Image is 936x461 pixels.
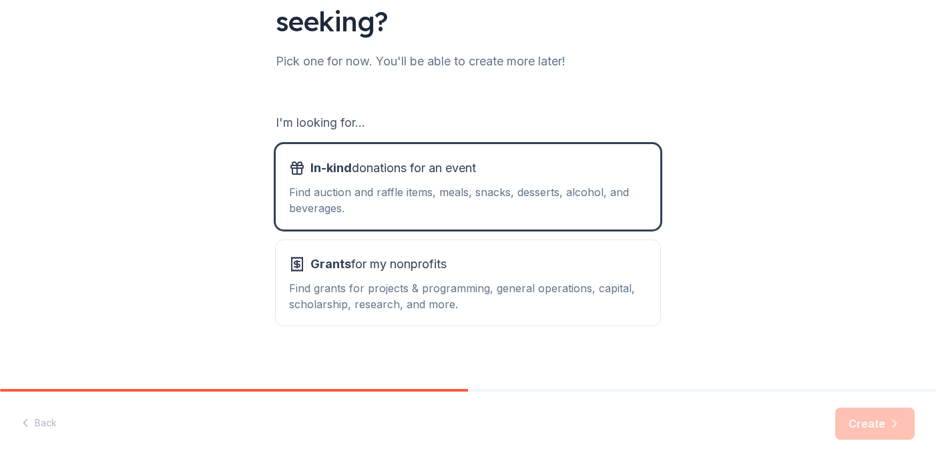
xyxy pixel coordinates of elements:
div: Find grants for projects & programming, general operations, capital, scholarship, research, and m... [289,280,647,312]
span: donations for an event [310,157,476,179]
div: Find auction and raffle items, meals, snacks, desserts, alcohol, and beverages. [289,184,647,216]
button: Grantsfor my nonprofitsFind grants for projects & programming, general operations, capital, schol... [276,240,660,326]
div: I'm looking for... [276,112,660,133]
span: In-kind [310,161,352,175]
button: In-kinddonations for an eventFind auction and raffle items, meals, snacks, desserts, alcohol, and... [276,144,660,229]
span: for my nonprofits [310,254,447,275]
div: Pick one for now. You'll be able to create more later! [276,51,660,72]
span: Grants [310,257,351,271]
